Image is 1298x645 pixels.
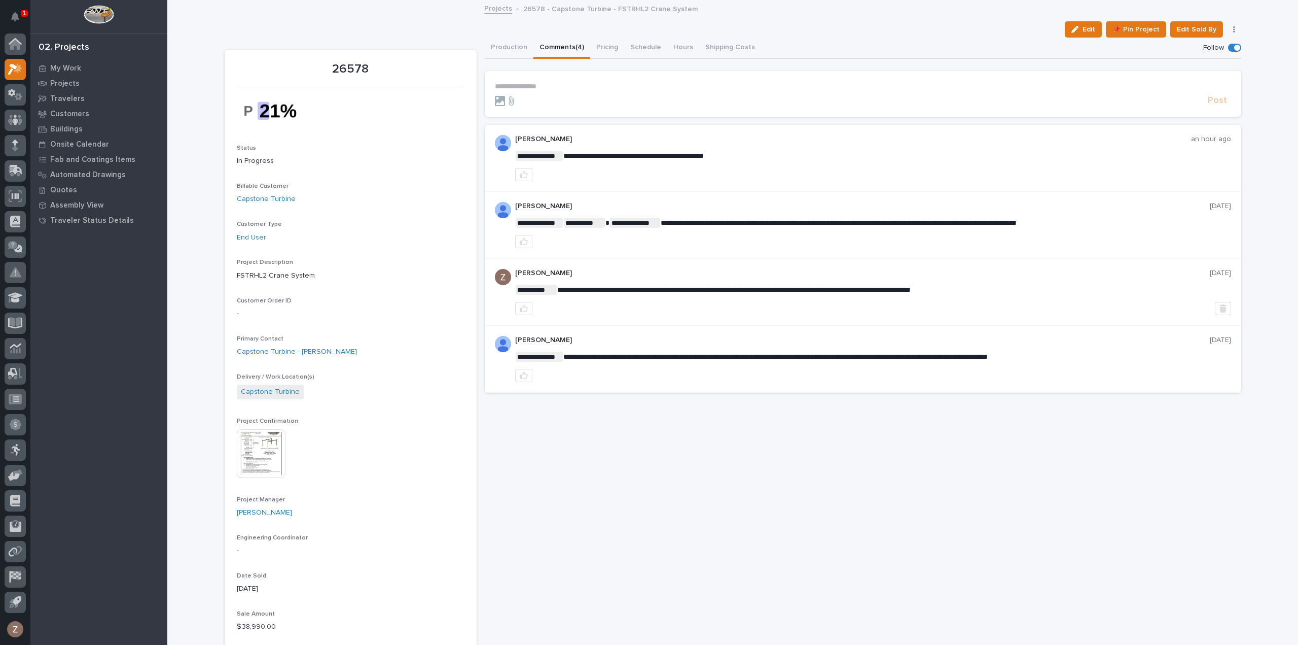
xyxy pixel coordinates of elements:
[495,202,511,218] img: AFdZucrzKcpQKH9jC-cfEsAZSAlTzo7yxz5Vk-WBr5XOv8fk2o2SBDui5wJFEtGkd79H79_oczbMRVxsFnQCrP5Je6bcu5vP_...
[50,79,80,88] p: Projects
[30,137,167,152] a: Onsite Calendar
[237,622,464,632] p: $ 38,990.00
[1065,21,1102,38] button: Edit
[50,216,134,225] p: Traveler Status Details
[237,194,296,205] a: Capstone Turbine
[237,374,314,380] span: Delivery / Work Location(s)
[237,259,293,265] span: Project Description
[533,38,590,59] button: Comments (4)
[237,535,308,541] span: Engineering Coordinator
[485,38,533,59] button: Production
[237,573,266,579] span: Date Sold
[84,5,114,24] img: Workspace Logo
[30,60,167,76] a: My Work
[515,269,1210,278] p: [PERSON_NAME]
[237,183,289,189] span: Billable Customer
[1177,23,1216,36] span: Edit Sold By
[495,269,511,285] img: AGNmyxac9iQmFt5KMn4yKUk2u-Y3CYPXgWg2Ri7a09A=s96-c
[1210,202,1231,211] p: [DATE]
[515,202,1210,211] p: [PERSON_NAME]
[237,62,464,77] p: 26578
[515,302,532,315] button: like this post
[237,507,292,518] a: [PERSON_NAME]
[667,38,699,59] button: Hours
[30,182,167,197] a: Quotes
[237,546,464,556] p: -
[237,309,464,319] p: -
[241,387,300,397] a: Capstone Turbine
[237,611,275,617] span: Sale Amount
[237,418,298,424] span: Project Confirmation
[590,38,624,59] button: Pricing
[30,197,167,213] a: Assembly View
[50,110,89,119] p: Customers
[1210,336,1231,345] p: [DATE]
[515,235,532,248] button: like this post
[39,42,89,53] div: 02. Projects
[30,76,167,91] a: Projects
[237,156,464,166] p: In Progress
[1210,269,1231,278] p: [DATE]
[237,347,357,357] a: Capstone Turbine - [PERSON_NAME]
[237,221,282,227] span: Customer Type
[50,171,126,180] p: Automated Drawings
[5,6,26,27] button: Notifications
[1215,302,1231,315] button: Delete post
[30,167,167,182] a: Automated Drawings
[523,3,698,14] p: 26578 - Capstone Turbine - FSTRHL2 Crane System
[515,336,1210,345] p: [PERSON_NAME]
[237,145,256,151] span: Status
[495,135,511,151] img: AOh14GjpcA6ydKGAvwfezp8OhN30Q3_1BHk5lQOeczEvCIoEuGETHm2tT-JUDAHyqffuBe4ae2BInEDZwLlH3tcCd_oYlV_i4...
[50,140,109,149] p: Onsite Calendar
[237,336,283,342] span: Primary Contact
[30,213,167,228] a: Traveler Status Details
[50,64,81,73] p: My Work
[13,12,26,28] div: Notifications1
[1083,25,1095,34] span: Edit
[1170,21,1223,38] button: Edit Sold By
[1191,135,1231,144] p: an hour ago
[1204,95,1231,107] button: Post
[50,155,135,164] p: Fab and Coatings Items
[30,106,167,121] a: Customers
[50,201,103,210] p: Assembly View
[237,298,292,304] span: Customer Order ID
[237,584,464,594] p: [DATE]
[1106,21,1166,38] button: 📌 Pin Project
[515,168,532,181] button: like this post
[30,121,167,137] a: Buildings
[50,186,77,195] p: Quotes
[1203,44,1224,52] p: Follow
[515,135,1191,144] p: [PERSON_NAME]
[237,497,285,503] span: Project Manager
[484,2,512,14] a: Projects
[699,38,761,59] button: Shipping Costs
[50,125,83,134] p: Buildings
[1112,23,1160,36] span: 📌 Pin Project
[22,10,26,17] p: 1
[30,91,167,106] a: Travelers
[30,152,167,167] a: Fab and Coatings Items
[237,93,313,128] img: kU_ysLdgJMtcUmdeLWUjaYV8SYbjLGTIz2NuhAH8ymI
[515,369,532,382] button: like this post
[1208,95,1227,107] span: Post
[624,38,667,59] button: Schedule
[237,232,266,243] a: End User
[495,336,511,352] img: AOh14GjpcA6ydKGAvwfezp8OhN30Q3_1BHk5lQOeczEvCIoEuGETHm2tT-JUDAHyqffuBe4ae2BInEDZwLlH3tcCd_oYlV_i4...
[237,270,464,281] p: FSTRHL2 Crane System
[50,94,85,104] p: Travelers
[5,619,26,640] button: users-avatar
